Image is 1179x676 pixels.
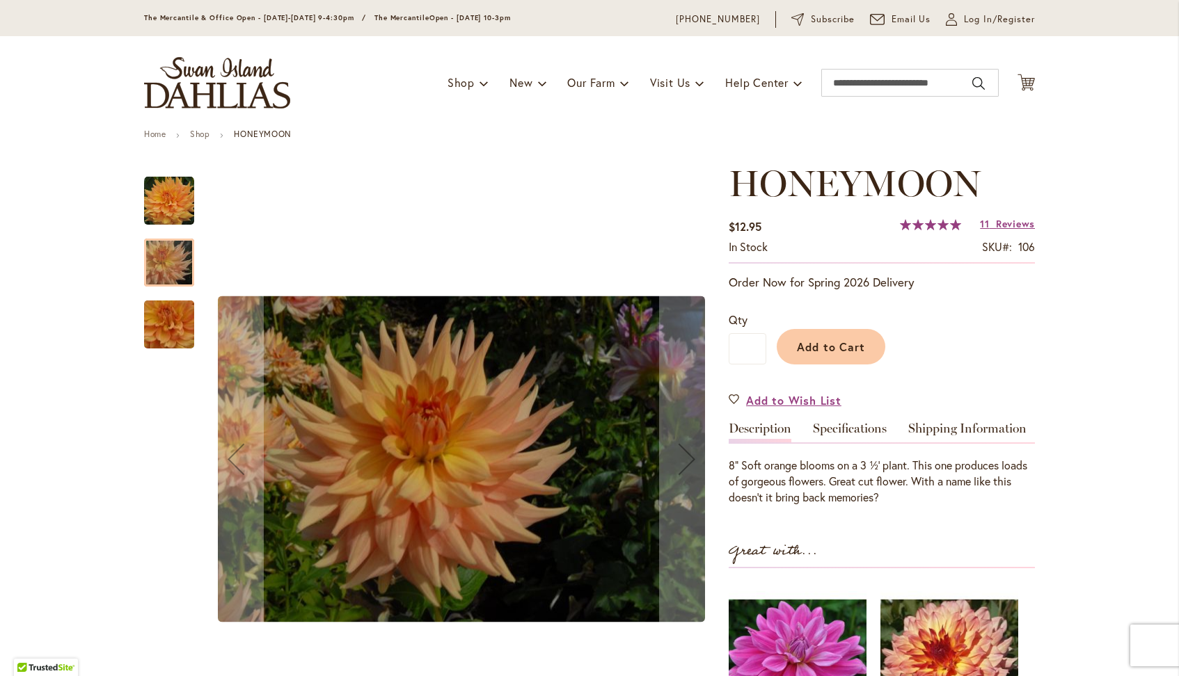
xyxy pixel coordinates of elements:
[797,339,866,354] span: Add to Cart
[964,13,1035,26] span: Log In/Register
[234,129,291,139] strong: HONEYMOON
[729,219,761,234] span: $12.95
[1018,239,1035,255] div: 106
[144,176,194,226] img: Honeymoon
[676,13,760,26] a: [PHONE_NUMBER]
[729,458,1035,506] div: 8” Soft orange blooms on a 3 ½’ plant. This one produces loads of gorgeous flowers. Great cut flo...
[429,13,511,22] span: Open - [DATE] 10-3pm
[144,225,208,287] div: Honeymoon
[509,75,532,90] span: New
[725,75,789,90] span: Help Center
[218,296,705,622] img: Honeymoon
[144,57,290,108] a: store logo
[729,239,768,255] div: Availability
[946,13,1035,26] a: Log In/Register
[729,540,818,563] strong: Great with...
[777,329,885,364] button: Add to Cart
[144,129,166,139] a: Home
[10,627,49,666] iframe: Launch Accessibility Center
[980,217,989,230] span: 11
[119,278,219,371] img: Honeymoon
[811,13,855,26] span: Subscribe
[980,217,1035,230] a: 11 Reviews
[746,392,841,408] span: Add to Wish List
[729,161,981,205] span: HONEYMOON
[813,422,887,442] a: Specifications
[892,13,931,26] span: Email Us
[729,422,791,442] a: Description
[729,392,841,408] a: Add to Wish List
[144,287,194,348] div: Honeymoon
[567,75,615,90] span: Our Farm
[791,13,855,26] a: Subscribe
[729,312,747,327] span: Qty
[908,422,1027,442] a: Shipping Information
[650,75,690,90] span: Visit Us
[448,75,475,90] span: Shop
[144,13,429,22] span: The Mercantile & Office Open - [DATE]-[DATE] 9-4:30pm / The Mercantile
[900,219,961,230] div: 100%
[729,274,1035,291] p: Order Now for Spring 2026 Delivery
[982,239,1012,254] strong: SKU
[144,163,208,225] div: Honeymoon
[190,129,209,139] a: Shop
[870,13,931,26] a: Email Us
[729,422,1035,506] div: Detailed Product Info
[996,217,1035,230] span: Reviews
[729,239,768,254] span: In stock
